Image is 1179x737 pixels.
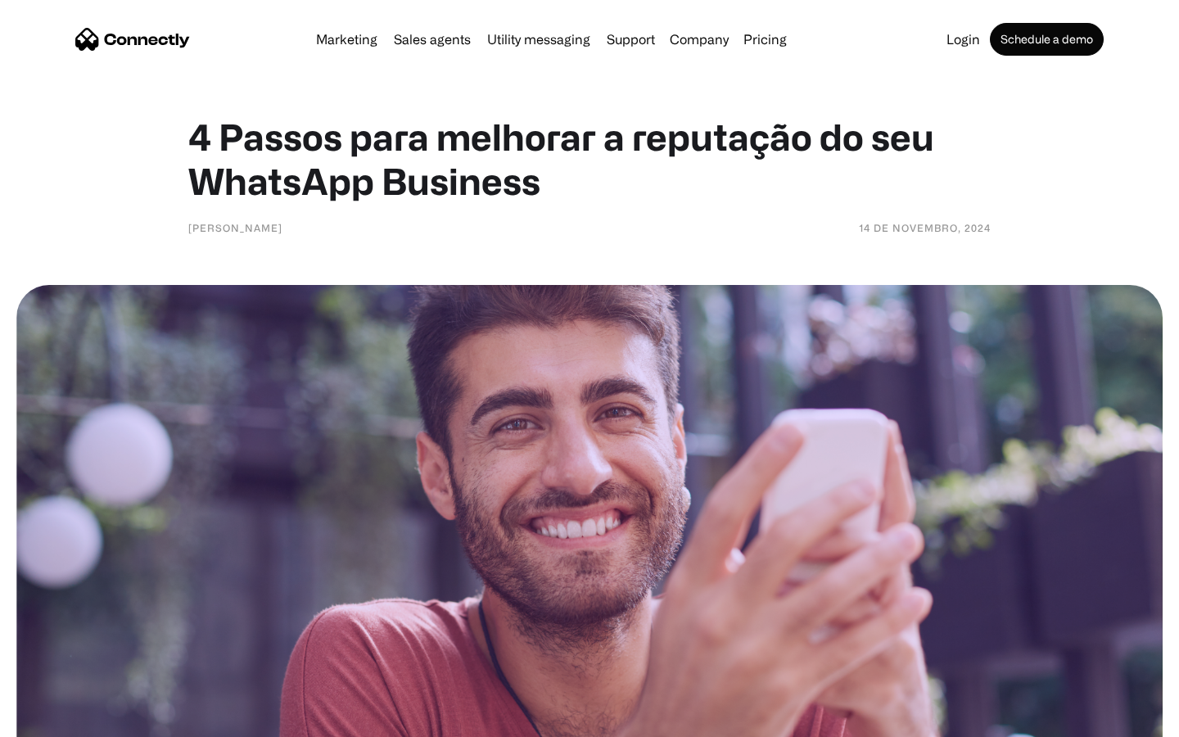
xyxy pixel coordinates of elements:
[16,708,98,731] aside: Language selected: English
[670,28,729,51] div: Company
[481,33,597,46] a: Utility messaging
[737,33,793,46] a: Pricing
[188,115,991,203] h1: 4 Passos para melhorar a reputação do seu WhatsApp Business
[387,33,477,46] a: Sales agents
[188,219,282,236] div: [PERSON_NAME]
[859,219,991,236] div: 14 de novembro, 2024
[990,23,1104,56] a: Schedule a demo
[75,27,190,52] a: home
[309,33,384,46] a: Marketing
[600,33,662,46] a: Support
[33,708,98,731] ul: Language list
[665,28,734,51] div: Company
[940,33,987,46] a: Login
